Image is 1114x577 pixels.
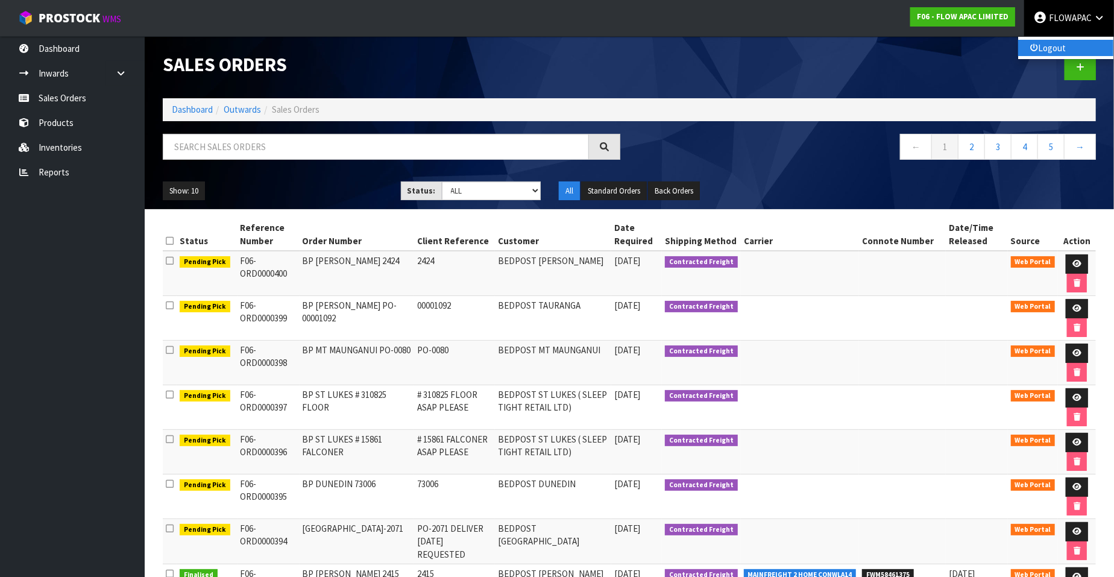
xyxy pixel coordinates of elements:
[272,104,319,115] span: Sales Orders
[665,524,738,536] span: Contracted Freight
[917,11,1009,22] strong: F06 - FLOW APAC LIMITED
[958,134,985,160] a: 2
[102,13,121,25] small: WMS
[414,519,495,564] td: PO-2071 DELIVER [DATE] REQUESTED
[648,181,700,201] button: Back Orders
[614,300,640,311] span: [DATE]
[414,385,495,430] td: # 310825 FLOOR ASAP PLEASE
[665,256,738,268] span: Contracted Freight
[163,54,620,75] h1: Sales Orders
[665,479,738,491] span: Contracted Freight
[665,301,738,313] span: Contracted Freight
[177,218,238,251] th: Status
[665,435,738,447] span: Contracted Freight
[172,104,213,115] a: Dashboard
[18,10,33,25] img: cube-alt.png
[300,430,415,475] td: BP ST LUKES # 15861 FALCONER
[614,434,640,445] span: [DATE]
[238,251,300,296] td: F06-ORD0000400
[741,218,860,251] th: Carrier
[163,134,589,160] input: Search sales orders
[414,296,495,341] td: 00001092
[614,344,640,356] span: [DATE]
[300,385,415,430] td: BP ST LUKES # 310825 FLOOR
[238,341,300,385] td: F06-ORD0000398
[1011,345,1056,358] span: Web Portal
[946,218,1008,251] th: Date/Time Released
[1018,40,1113,56] a: Logout
[300,218,415,251] th: Order Number
[238,475,300,519] td: F06-ORD0000395
[1011,134,1038,160] a: 4
[238,519,300,564] td: F06-ORD0000394
[1011,524,1056,536] span: Web Portal
[300,296,415,341] td: BP [PERSON_NAME] PO-00001092
[1011,301,1056,313] span: Web Portal
[1037,134,1065,160] a: 5
[180,301,230,313] span: Pending Pick
[495,519,611,564] td: BEDPOST [GEOGRAPHIC_DATA]
[984,134,1012,160] a: 3
[224,104,261,115] a: Outwards
[495,341,611,385] td: BEDPOST MT MAUNGANUI
[238,218,300,251] th: Reference Number
[300,519,415,564] td: [GEOGRAPHIC_DATA]-2071
[638,134,1096,163] nav: Page navigation
[414,341,495,385] td: PO-0080
[495,296,611,341] td: BEDPOST TAURANGA
[414,430,495,475] td: # 15861 FALCONER ASAP PLEASE
[163,181,205,201] button: Show: 10
[900,134,932,160] a: ←
[1011,256,1056,268] span: Web Portal
[559,181,580,201] button: All
[665,345,738,358] span: Contracted Freight
[662,218,741,251] th: Shipping Method
[180,524,230,536] span: Pending Pick
[611,218,662,251] th: Date Required
[408,186,436,196] strong: Status:
[39,10,100,26] span: ProStock
[495,430,611,475] td: BEDPOST ST LUKES ( SLEEP TIGHT RETAIL LTD)
[1064,134,1096,160] a: →
[495,218,611,251] th: Customer
[1049,12,1092,24] span: FLOWAPAC
[180,479,230,491] span: Pending Pick
[581,181,647,201] button: Standard Orders
[180,345,230,358] span: Pending Pick
[414,251,495,296] td: 2424
[180,390,230,402] span: Pending Pick
[414,218,495,251] th: Client Reference
[300,341,415,385] td: BP MT MAUNGANUI PO-0080
[614,478,640,490] span: [DATE]
[180,435,230,447] span: Pending Pick
[665,390,738,402] span: Contracted Freight
[614,255,640,266] span: [DATE]
[495,475,611,519] td: BEDPOST DUNEDIN
[300,475,415,519] td: BP DUNEDIN 73006
[859,218,946,251] th: Connote Number
[180,256,230,268] span: Pending Pick
[1011,390,1056,402] span: Web Portal
[238,385,300,430] td: F06-ORD0000397
[495,251,611,296] td: BEDPOST [PERSON_NAME]
[300,251,415,296] td: BP [PERSON_NAME] 2424
[495,385,611,430] td: BEDPOST ST LUKES ( SLEEP TIGHT RETAIL LTD)
[414,475,495,519] td: 73006
[238,430,300,475] td: F06-ORD0000396
[614,523,640,534] span: [DATE]
[614,389,640,400] span: [DATE]
[1011,435,1056,447] span: Web Portal
[1008,218,1059,251] th: Source
[931,134,958,160] a: 1
[238,296,300,341] td: F06-ORD0000399
[1011,479,1056,491] span: Web Portal
[1058,218,1096,251] th: Action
